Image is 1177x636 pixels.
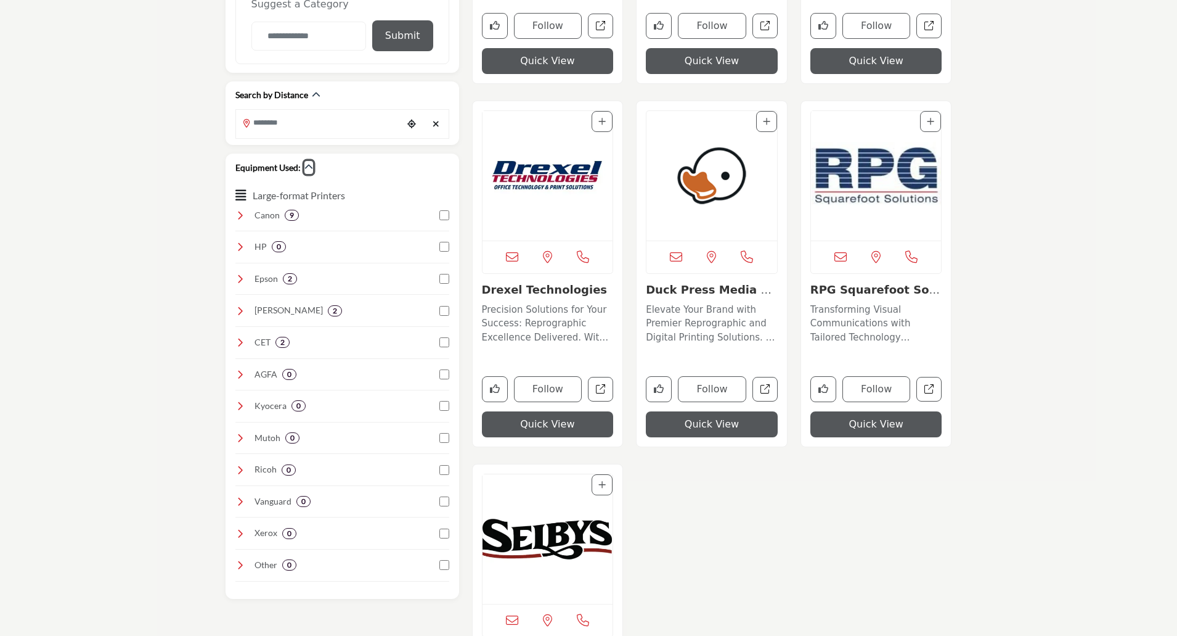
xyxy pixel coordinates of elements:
[811,111,942,241] a: Open Listing in new tab
[763,117,770,126] a: Add To List
[287,370,291,379] b: 0
[810,303,942,345] p: Transforming Visual Communications with Tailored Technology Solutions With a robust history spann...
[402,111,421,138] div: Choose your current location
[678,376,746,402] button: Follow
[255,559,277,571] h3: Other
[280,338,285,347] b: 2
[646,111,777,241] a: Open Listing in new tab
[287,466,291,474] b: 0
[482,13,508,39] button: Like company
[752,377,778,402] a: Open duck-press-media-solutions in new tab
[514,13,582,39] button: Follow
[439,210,449,220] input: Canon checkbox
[752,14,778,39] a: Open arkansas-blueprint-co in new tab
[483,111,613,241] a: Open Listing in new tab
[282,528,296,539] div: 0 Results For Xerox
[275,337,290,348] div: 2 Results For CET
[372,20,433,51] button: Submit
[333,307,337,315] b: 2
[646,13,672,39] button: Like company
[439,529,449,539] input: Xerox checkbox
[301,497,306,506] b: 0
[810,13,836,39] button: Like company
[646,376,672,402] button: Like company
[598,480,606,490] a: Add To List
[482,376,508,402] button: Like company
[439,401,449,411] input: Kyocera checkbox
[439,337,449,347] input: CET checkbox
[810,283,942,297] h3: RPG Squarefoot Solutions
[439,306,449,316] input: KIP checkbox
[236,111,402,135] input: Search Location
[439,274,449,284] input: Epson checkbox
[255,463,277,476] h3: Ricoh
[253,188,345,203] button: Large-format Printers
[282,465,296,476] div: 0 Results For Ricoh
[255,495,291,508] h3: Vanguard
[277,242,281,251] b: 0
[255,304,323,316] h3: KIP
[514,376,582,402] button: Follow
[646,111,777,241] img: Duck Press Media Solutions
[427,111,446,138] div: Clear search location
[291,400,306,411] div: 0 Results For Kyocera
[255,527,277,539] h3: Xerox
[255,209,280,221] h3: Canon
[328,305,342,316] div: 2 Results For KIP
[810,48,942,74] button: Quick View
[272,241,286,252] div: 0 Results For HP
[646,300,778,345] a: Elevate Your Brand with Premier Reprographic and Digital Printing Solutions. As a leader in the f...
[598,117,606,126] a: Add To List
[255,400,287,412] h3: Kyocera
[255,241,267,253] h3: HP
[842,376,911,402] button: Follow
[646,303,778,345] p: Elevate Your Brand with Premier Reprographic and Digital Printing Solutions. As a leader in the f...
[251,22,366,51] input: Category Name
[235,162,301,174] h2: Equipment Used:
[842,13,911,39] button: Follow
[439,242,449,252] input: HP checkbox
[916,14,942,39] a: Open dorado-graphix-llc in new tab
[483,474,613,604] a: Open Listing in new tab
[483,111,613,241] img: Drexel Technologies
[482,411,614,437] button: Quick View
[439,465,449,475] input: Ricoh checkbox
[282,560,296,571] div: 0 Results For Other
[810,411,942,437] button: Quick View
[296,402,301,410] b: 0
[588,14,613,39] a: Open accent-imaging-inc in new tab
[283,273,297,284] div: 2 Results For Epson
[288,275,292,283] b: 2
[482,283,608,296] a: Drexel Technologies
[296,496,311,507] div: 0 Results For Vanguard
[811,111,942,241] img: RPG Squarefoot Solutions
[439,433,449,443] input: Mutoh checkbox
[482,48,614,74] button: Quick View
[810,300,942,345] a: Transforming Visual Communications with Tailored Technology Solutions With a robust history spann...
[927,117,934,126] a: Add To List
[285,210,299,221] div: 9 Results For Canon
[290,434,295,442] b: 0
[439,560,449,570] input: Other checkbox
[282,369,296,380] div: 0 Results For AGFA
[255,273,278,285] h3: Epson
[235,89,308,101] h2: Search by Distance
[287,561,291,569] b: 0
[255,368,277,381] h3: AGFA
[678,13,746,39] button: Follow
[482,283,614,297] h3: Drexel Technologies
[588,377,613,402] a: Open drexel-technologies in new tab
[483,474,613,604] img: Selby's
[287,529,291,538] b: 0
[290,211,294,220] b: 9
[482,303,614,345] p: Precision Solutions for Your Success: Reprographic Excellence Delivered. With a legacy of over 75...
[482,300,614,345] a: Precision Solutions for Your Success: Reprographic Excellence Delivered. With a legacy of over 75...
[646,411,778,437] button: Quick View
[810,376,836,402] button: Like company
[810,283,941,310] a: RPG Squarefoot Solut...
[255,432,280,444] h3: Mutoh
[646,283,776,310] a: Duck Press Media Sol...
[646,48,778,74] button: Quick View
[439,370,449,379] input: AGFA checkbox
